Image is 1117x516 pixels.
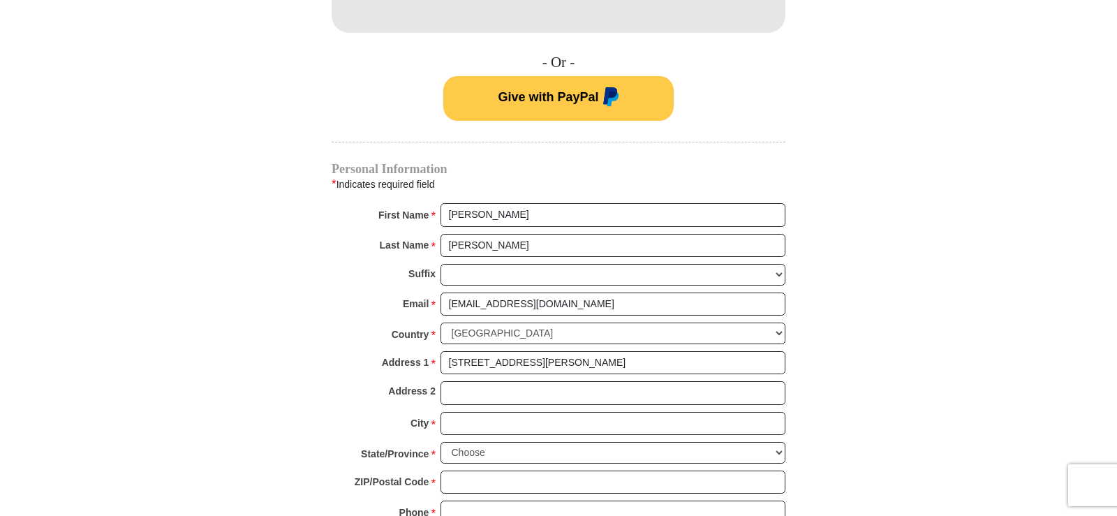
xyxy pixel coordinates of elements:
strong: First Name [378,205,429,225]
strong: Email [403,294,429,314]
div: Indicates required field [332,175,785,193]
strong: Country [392,325,429,344]
button: Give with PayPal [443,76,674,121]
strong: ZIP/Postal Code [355,472,429,492]
strong: Last Name [380,235,429,255]
strong: City [410,413,429,433]
strong: Address 2 [388,381,436,401]
h4: Personal Information [332,163,785,175]
img: paypal [599,87,619,110]
strong: Suffix [408,264,436,283]
h4: - Or - [332,54,785,71]
span: Give with PayPal [498,90,598,104]
strong: Address 1 [382,353,429,372]
strong: State/Province [361,444,429,464]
